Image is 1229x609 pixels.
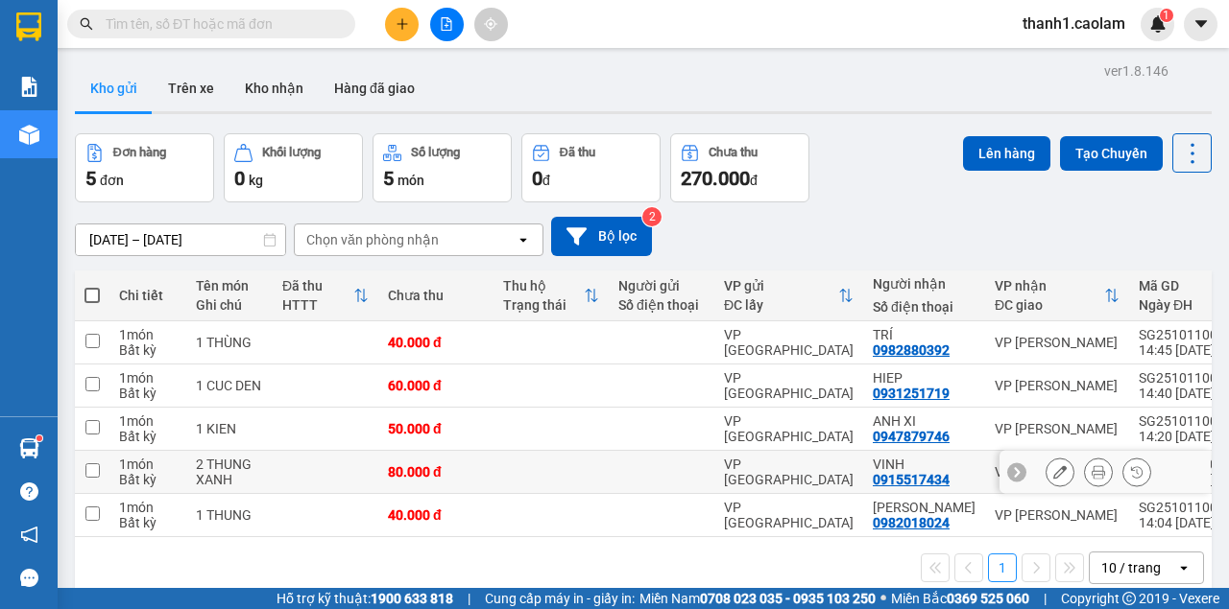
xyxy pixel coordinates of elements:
button: plus [385,8,419,41]
div: 80.000 đ [388,464,484,480]
span: environment [24,105,37,119]
div: Đơn hàng [113,146,166,159]
span: kg [249,173,263,188]
div: 0982018024 [873,515,950,530]
div: 1 món [119,457,177,472]
div: VP [PERSON_NAME] [995,335,1120,350]
div: Bất kỳ [119,429,177,444]
button: Đơn hàng5đơn [75,133,214,202]
button: 1 [988,553,1017,582]
div: 1 KIEN [196,421,263,436]
input: Tìm tên, số ĐT hoặc mã đơn [106,13,332,35]
th: Toggle SortBy [714,270,863,321]
div: 40.000 đ [388,335,484,350]
div: 0915517434 [873,472,950,487]
span: Cung cấp máy in - giấy in: [485,588,635,609]
div: 0982880392 [873,342,950,358]
div: 1 CUC DEN [196,378,263,393]
img: icon-new-feature [1149,15,1167,33]
img: warehouse-icon [19,438,39,458]
span: Miền Nam [639,588,876,609]
button: Lên hàng [963,136,1050,171]
span: món [398,173,424,188]
div: VP [PERSON_NAME] [995,421,1120,436]
span: aim [484,17,497,31]
img: logo-vxr [16,12,41,41]
div: Chưa thu [388,288,484,303]
sup: 2 [642,207,662,226]
div: 1 món [119,500,177,515]
th: Toggle SortBy [985,270,1129,321]
button: Đã thu0đ [521,133,661,202]
span: 5 [383,167,394,190]
div: Số lượng [411,146,460,159]
span: | [1044,588,1047,609]
span: message [20,569,38,587]
div: 0931251719 [873,386,950,401]
span: đơn [100,173,124,188]
div: VP [PERSON_NAME] [995,507,1120,523]
span: caret-down [1193,15,1210,33]
div: 1 món [119,413,177,429]
div: Bất kỳ [119,472,177,487]
span: thanh1.caolam [1007,12,1141,35]
th: Toggle SortBy [273,270,378,321]
button: Khối lượng0kg [224,133,363,202]
div: VP [GEOGRAPHIC_DATA] [724,327,854,358]
img: solution-icon [19,77,39,97]
div: Trạng thái [503,297,584,313]
button: Chưa thu270.000đ [670,133,809,202]
div: VP [GEOGRAPHIC_DATA] [724,413,854,444]
div: ANH XI [873,413,976,429]
img: warehouse-icon [19,125,39,145]
div: Đã thu [282,278,353,293]
span: | [468,588,470,609]
span: 5 [85,167,96,190]
div: Khối lượng [262,146,321,159]
svg: open [516,232,531,247]
div: HTTT [282,297,353,313]
div: Bất kỳ [119,386,177,401]
button: aim [474,8,508,41]
button: Trên xe [153,65,229,111]
span: 270.000 [681,167,750,190]
div: Số điện thoại [873,299,976,315]
div: TRÍ [873,327,976,342]
div: Ngày ĐH [1139,297,1217,313]
div: 50.000 đ [388,421,484,436]
div: VP [PERSON_NAME] [995,464,1120,480]
button: Bộ lọc [551,217,652,256]
div: 1 THÙNG [196,335,263,350]
div: Chọn văn phòng nhận [306,230,439,249]
div: Ghi chú [196,297,263,313]
div: VP [GEOGRAPHIC_DATA] [724,370,854,401]
span: đ [542,173,550,188]
button: Kho gửi [75,65,153,111]
sup: 1 [1160,9,1173,22]
button: Hàng đã giao [319,65,430,111]
strong: 1900 633 818 [371,591,453,606]
div: VP nhận [995,278,1104,293]
button: Số lượng5món [373,133,512,202]
div: Tên món [196,278,263,293]
input: Select a date range. [76,224,285,255]
span: file-add [440,17,453,31]
span: ⚪️ [880,595,886,602]
li: 165-167 [PERSON_NAME], P. [GEOGRAPHIC_DATA] [24,103,109,208]
div: ĐC lấy [724,297,838,313]
span: 0 [234,167,245,190]
div: Chi tiết [119,288,177,303]
div: THANH THIEN [873,500,976,515]
div: HIEP [873,370,976,386]
span: 1 [1163,9,1169,22]
div: VP [GEOGRAPHIC_DATA] [724,457,854,487]
div: 1 món [119,327,177,342]
th: Toggle SortBy [494,270,609,321]
span: Hỗ trợ kỹ thuật: [277,588,453,609]
div: VP [PERSON_NAME] [995,378,1120,393]
div: 10 / trang [1101,558,1161,577]
div: 1 THUNG [196,507,263,523]
span: copyright [1122,592,1136,605]
div: Số điện thoại [618,297,705,313]
button: Tạo Chuyến [1060,136,1163,171]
